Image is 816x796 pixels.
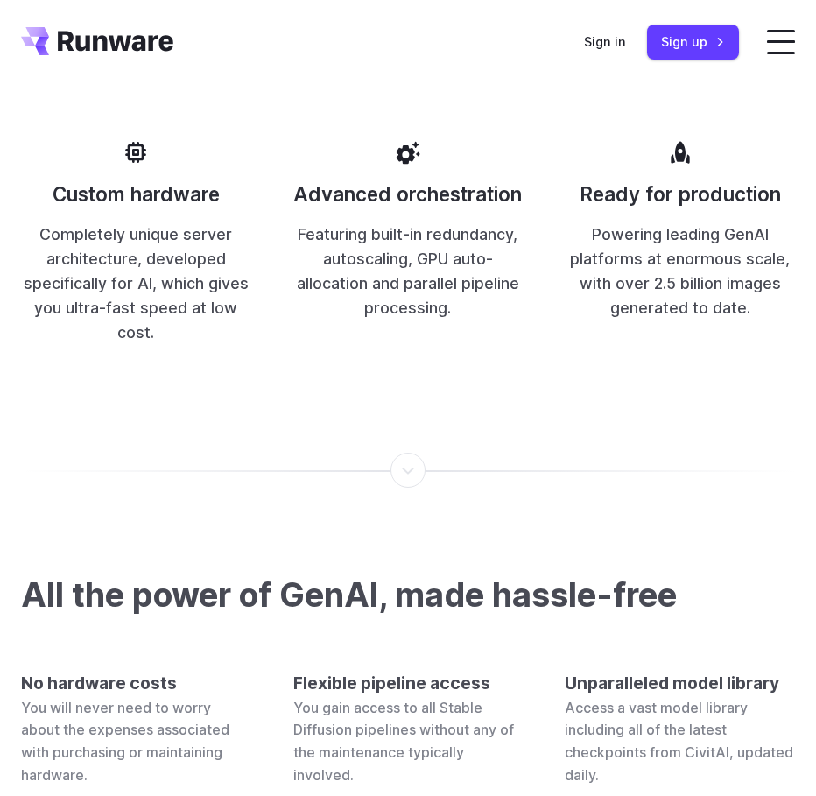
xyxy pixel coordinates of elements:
[580,180,781,208] h3: Ready for production
[293,670,524,697] h4: Flexible pipeline access
[21,222,251,346] p: Completely unique server architecture, developed specifically for AI, which gives you ultra-fast ...
[21,27,173,55] a: Go to /
[565,699,793,784] span: Access a vast model library including all of the latest checkpoints from CivitAI, updated daily.
[565,670,795,697] h4: Unparalleled model library
[21,670,251,697] h4: No hardware costs
[565,222,795,321] p: Powering leading GenAI platforms at enormous scale, with over 2.5 billion images generated to date.
[584,32,626,52] a: Sign in
[21,699,229,784] span: You will never need to worry about the expenses associated with purchasing or maintaining hardware.
[293,180,522,208] h3: Advanced orchestration
[647,25,739,59] a: Sign up
[293,222,524,321] p: Featuring built-in redundancy, autoscaling, GPU auto-allocation and parallel pipeline processing.
[53,180,220,208] h3: Custom hardware
[21,575,795,614] h3: All the power of GenAI, made hassle-free
[293,699,514,784] span: You gain access to all Stable Diffusion pipelines without any of the maintenance typically involved.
